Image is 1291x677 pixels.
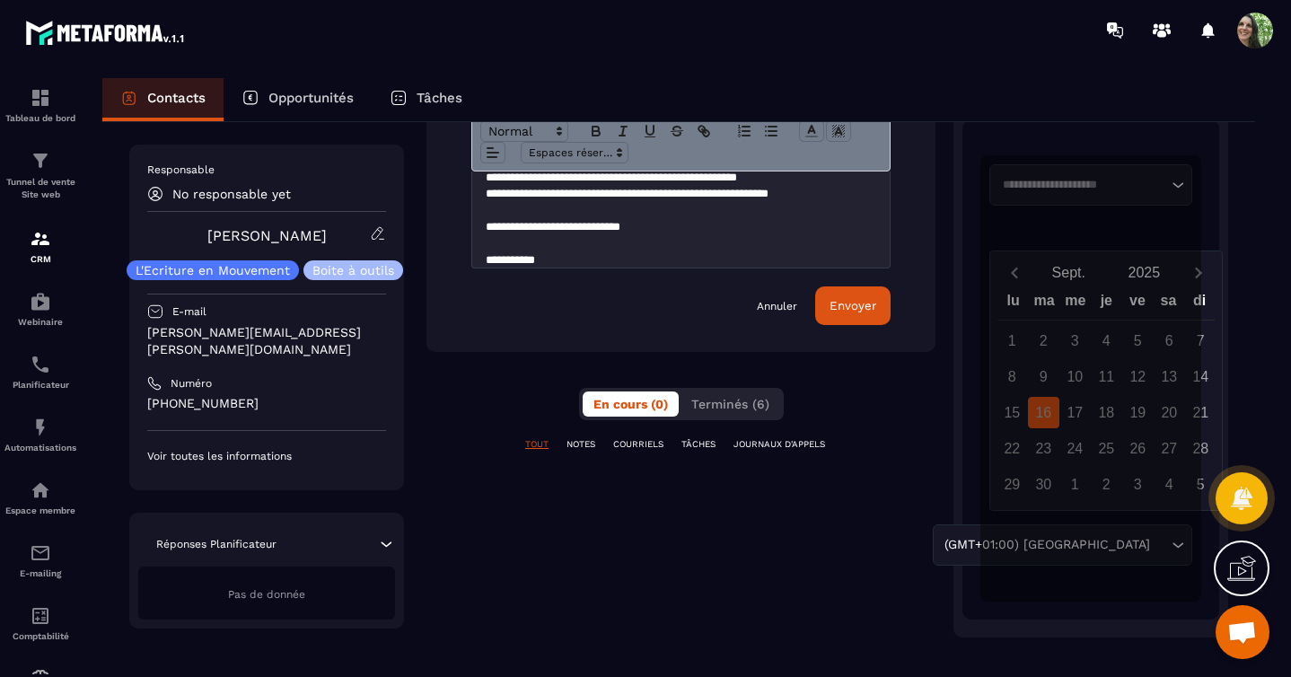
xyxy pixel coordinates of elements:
a: automationsautomationsAutomatisations [4,403,76,466]
span: (GMT+01:00) [GEOGRAPHIC_DATA] [940,535,1154,555]
span: Terminés (6) [691,397,769,411]
p: Opportunités [268,90,354,106]
p: Réponses Planificateur [156,537,277,551]
a: Contacts [102,78,224,121]
button: En cours (0) [583,391,679,417]
p: Tableau de bord [4,113,76,123]
div: Calendar days [997,325,1215,500]
div: Search for option [933,524,1192,566]
img: scheduler [30,354,51,375]
img: email [30,542,51,564]
p: E-mailing [4,568,76,578]
img: formation [30,87,51,109]
p: CRM [4,254,76,264]
a: accountantaccountantComptabilité [4,592,76,655]
button: Envoyer [815,286,891,325]
img: automations [30,291,51,312]
a: formationformationCRM [4,215,76,277]
p: E-mail [172,304,206,319]
p: NOTES [566,438,595,451]
img: automations [30,479,51,501]
a: formationformationTunnel de vente Site web [4,136,76,215]
p: Planificateur [4,380,76,390]
p: Tâches [417,90,462,106]
p: [PHONE_NUMBER] [147,395,386,412]
a: formationformationTableau de bord [4,74,76,136]
a: schedulerschedulerPlanificateur [4,340,76,403]
img: automations [30,417,51,438]
img: logo [25,16,187,48]
p: TÂCHES [681,438,716,451]
p: Tunnel de vente Site web [4,176,76,201]
p: Comptabilité [4,631,76,641]
p: L'Ecriture en Mouvement [136,264,290,277]
span: Pas de donnée [228,588,305,601]
a: Annuler [757,299,797,313]
p: Webinaire [4,317,76,327]
p: Contacts [147,90,206,106]
p: Responsable [147,163,386,177]
p: TOUT [525,438,549,451]
p: [PERSON_NAME][EMAIL_ADDRESS][PERSON_NAME][DOMAIN_NAME] [147,324,386,358]
p: Voir toutes les informations [147,449,386,463]
img: formation [30,228,51,250]
a: automationsautomationsWebinaire [4,277,76,340]
button: Terminés (6) [681,391,780,417]
a: automationsautomationsEspace membre [4,466,76,529]
img: accountant [30,605,51,627]
p: Boite à outils [312,264,394,277]
img: formation [30,150,51,171]
p: No responsable yet [172,187,291,201]
span: En cours (0) [593,397,668,411]
a: Opportunités [224,78,372,121]
p: Automatisations [4,443,76,453]
p: COURRIELS [613,438,663,451]
p: JOURNAUX D'APPELS [733,438,825,451]
p: Espace membre [4,506,76,515]
a: [PERSON_NAME] [207,227,327,244]
p: Numéro [171,376,212,391]
div: Ouvrir le chat [1216,605,1269,659]
a: emailemailE-mailing [4,529,76,592]
div: Calendar wrapper [997,288,1215,500]
a: Tâches [372,78,480,121]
